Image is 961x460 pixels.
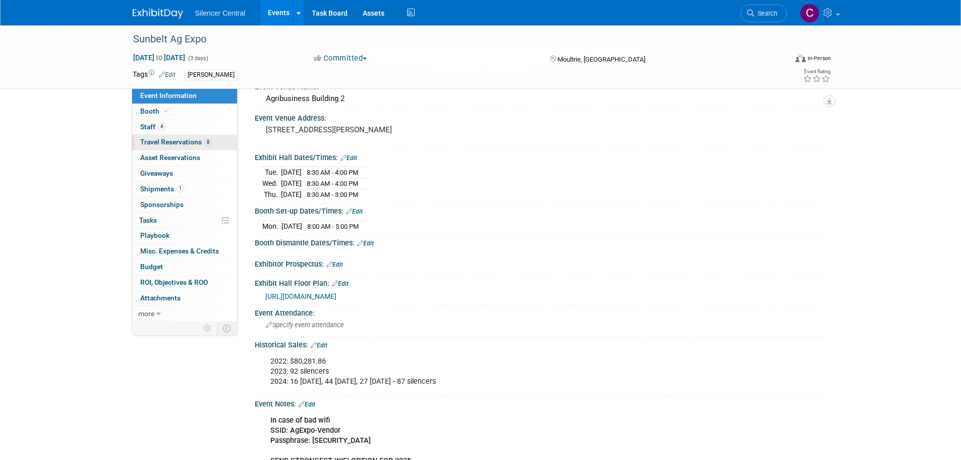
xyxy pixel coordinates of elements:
[164,108,169,114] i: Booth reservation complete
[255,111,829,123] div: Event Venue Address:
[255,276,829,289] div: Exhibit Hall Floor Plan:
[727,53,831,68] div: Event Format
[132,150,237,166] a: Asset Reservations
[158,123,165,130] span: 4
[132,104,237,119] a: Booth
[262,91,821,107] div: Agribusiness Building 2
[132,275,237,290] a: ROI, Objectives & ROO
[281,178,302,189] td: [DATE]
[326,261,343,268] a: Edit
[140,154,200,162] span: Asset Reservations
[281,167,302,178] td: [DATE]
[255,150,829,163] div: Exhibit Hall Dates/Times:
[199,322,217,335] td: Personalize Event Tab Strip
[307,191,358,198] span: 8:30 AM - 3:00 PM
[216,322,237,335] td: Toggle Event Tabs
[140,185,184,193] span: Shipments
[299,401,315,408] a: Edit
[140,169,173,177] span: Giveaways
[140,123,165,131] span: Staff
[140,200,184,209] span: Sponsorships
[807,55,831,62] div: In-Person
[132,213,237,228] a: Tasks
[204,138,212,146] span: 8
[195,9,246,17] span: Silencer Central
[311,53,371,64] button: Committed
[263,351,718,392] div: 2022: $80,281.86 2023: 92 silencers 2024: 16 [DATE], 44 [DATE], 27 [DATE] - 87 silencers
[307,180,358,187] span: 8:30 AM - 4:00 PM
[262,189,281,199] td: Thu.
[154,54,164,62] span: to
[255,305,829,318] div: Event Attendance:
[311,342,327,349] a: Edit
[133,69,176,81] td: Tags
[557,56,645,63] span: Moultrie, [GEOGRAPHIC_DATA]
[255,257,829,270] div: Exhibitor Prospectus:
[132,197,237,213] a: Sponsorships
[132,120,237,135] a: Staff4
[265,292,336,300] a: [URL][DOMAIN_NAME]
[255,396,829,410] div: Event Notes:
[132,182,237,197] a: Shipments1
[270,416,330,425] b: In case of bad wifi
[187,55,208,62] span: (3 days)
[133,9,183,19] img: ExhibitDay
[803,69,830,74] div: Event Rating
[132,135,237,150] a: Travel Reservations8
[140,91,197,99] span: Event Information
[341,155,357,162] a: Edit
[159,71,176,78] a: Edit
[332,280,349,287] a: Edit
[140,263,163,271] span: Budget
[262,167,281,178] td: Tue.
[800,4,819,23] img: Cade Cox
[255,203,829,217] div: Booth Set-up Dates/Times:
[255,337,829,350] div: Historical Sales:
[262,221,281,231] td: Mon.
[140,247,219,255] span: Misc. Expenses & Credits
[132,260,237,275] a: Budget
[185,70,238,80] div: [PERSON_NAME]
[270,426,371,445] b: SSID: AgExpo-Vendor Passphrase: [SECURITY_DATA]
[346,208,363,215] a: Edit
[132,88,237,104] a: Event Information
[140,107,171,115] span: Booth
[132,166,237,181] a: Giveaways
[139,216,157,224] span: Tasks
[307,223,359,230] span: 8:00 AM - 5:00 PM
[357,240,374,247] a: Edit
[255,235,829,248] div: Booth Dismantle Dates/Times:
[266,321,344,329] span: Specify event attendance
[281,221,302,231] td: [DATE]
[140,278,208,286] span: ROI, Objectives & ROO
[132,291,237,306] a: Attachments
[132,244,237,259] a: Misc. Expenses & Credits
[132,228,237,243] a: Playbook
[132,306,237,322] a: more
[140,231,169,239] span: Playbook
[133,53,186,62] span: [DATE] [DATE]
[262,178,281,189] td: Wed.
[130,30,772,48] div: Sunbelt Ag Expo
[796,54,806,62] img: Format-Inperson.png
[140,138,212,146] span: Travel Reservations
[138,310,154,318] span: more
[177,185,184,192] span: 1
[307,169,358,176] span: 8:30 AM - 4:00 PM
[741,5,787,22] a: Search
[281,189,302,199] td: [DATE]
[140,294,181,302] span: Attachments
[754,10,777,17] span: Search
[266,125,483,134] pre: [STREET_ADDRESS][PERSON_NAME]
